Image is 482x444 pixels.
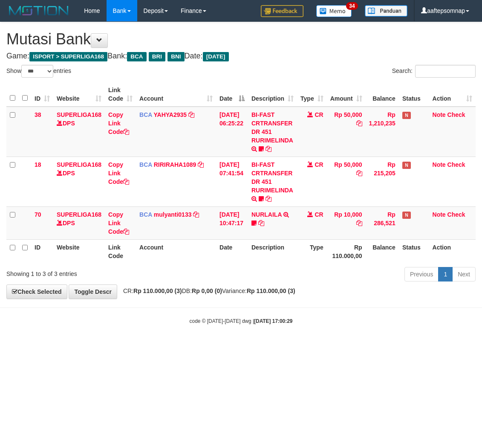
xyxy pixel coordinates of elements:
h1: Mutasi Bank [6,31,476,48]
span: BCA [127,52,146,61]
th: Date: activate to sort column descending [216,82,248,107]
span: CR [315,111,323,118]
td: DPS [53,157,105,206]
h4: Game: Bank: Date: [6,52,476,61]
th: Balance [366,239,399,264]
th: Account [136,239,216,264]
th: Action: activate to sort column ascending [429,82,476,107]
td: [DATE] 07:41:54 [216,157,248,206]
a: Copy Rp 50,000 to clipboard [356,170,362,177]
span: CR [315,161,323,168]
a: Copy Link Code [108,211,129,235]
span: 38 [35,111,41,118]
a: Check [447,211,465,218]
a: RIRIRAHA1089 [154,161,196,168]
span: [DATE] [203,52,229,61]
th: Status [399,239,429,264]
label: Show entries [6,65,71,78]
a: Copy Rp 50,000 to clipboard [356,120,362,127]
span: CR [315,211,323,218]
img: Feedback.jpg [261,5,303,17]
span: Has Note [402,162,411,169]
td: Rp 10,000 [327,206,366,239]
th: Date [216,239,248,264]
small: code © [DATE]-[DATE] dwg | [190,318,293,324]
span: BRI [149,52,165,61]
td: Rp 50,000 [327,107,366,157]
a: Check [447,161,465,168]
a: Check Selected [6,284,67,299]
td: Rp 50,000 [327,157,366,206]
strong: [DATE] 17:00:29 [254,318,292,324]
a: Copy BI-FAST CRTRANSFER DR 451 RURIMELINDA to clipboard [266,145,271,152]
td: Rp 1,210,235 [366,107,399,157]
th: ID [31,239,53,264]
img: panduan.png [365,5,407,17]
th: Link Code: activate to sort column ascending [105,82,136,107]
span: CR: DB: Variance: [119,287,295,294]
th: Link Code [105,239,136,264]
th: Amount: activate to sort column ascending [327,82,366,107]
a: Copy NURLAILA to clipboard [258,220,264,226]
span: Has Note [402,112,411,119]
span: ISPORT > SUPERLIGA168 [29,52,107,61]
a: Copy Link Code [108,161,129,185]
a: SUPERLIGA168 [57,111,101,118]
span: BNI [167,52,184,61]
div: Showing 1 to 3 of 3 entries [6,266,194,278]
td: Rp 215,205 [366,157,399,206]
td: BI-FAST CRTRANSFER DR 451 RURIMELINDA [248,107,297,157]
a: Toggle Descr [69,284,117,299]
th: ID: activate to sort column ascending [31,82,53,107]
th: Description [248,239,297,264]
a: YAHYA2935 [154,111,187,118]
a: SUPERLIGA168 [57,211,101,218]
th: Rp 110.000,00 [327,239,366,264]
a: mulyanti0133 [154,211,192,218]
a: Copy mulyanti0133 to clipboard [193,211,199,218]
th: Description: activate to sort column ascending [248,82,297,107]
td: DPS [53,107,105,157]
th: Website [53,239,105,264]
td: BI-FAST CRTRANSFER DR 451 RURIMELINDA [248,157,297,206]
a: Previous [404,267,439,281]
label: Search: [392,65,476,78]
a: NURLAILA [251,211,282,218]
span: BCA [139,211,152,218]
a: Note [433,211,446,218]
th: Type: activate to sort column ascending [297,82,327,107]
th: Type [297,239,327,264]
th: Website: activate to sort column ascending [53,82,105,107]
select: Showentries [21,65,53,78]
a: Note [433,111,446,118]
span: Has Note [402,212,411,219]
a: Note [433,161,446,168]
span: 18 [35,161,41,168]
a: SUPERLIGA168 [57,161,101,168]
strong: Rp 110.000,00 (3) [133,287,182,294]
th: Balance [366,82,399,107]
a: Copy Rp 10,000 to clipboard [356,220,362,226]
a: Copy BI-FAST CRTRANSFER DR 451 RURIMELINDA to clipboard [266,195,271,202]
a: Copy Link Code [108,111,129,135]
span: 70 [35,211,41,218]
span: BCA [139,161,152,168]
strong: Rp 110.000,00 (3) [247,287,295,294]
th: Account: activate to sort column ascending [136,82,216,107]
a: Copy YAHYA2935 to clipboard [188,111,194,118]
span: BCA [139,111,152,118]
a: Copy RIRIRAHA1089 to clipboard [198,161,204,168]
th: Action [429,239,476,264]
td: [DATE] 06:25:22 [216,107,248,157]
th: Status [399,82,429,107]
a: Check [447,111,465,118]
img: MOTION_logo.png [6,4,71,17]
img: Button%20Memo.svg [316,5,352,17]
a: 1 [438,267,453,281]
td: DPS [53,206,105,239]
strong: Rp 0,00 (0) [192,287,222,294]
td: [DATE] 10:47:17 [216,206,248,239]
span: 34 [346,2,358,10]
a: Next [452,267,476,281]
input: Search: [415,65,476,78]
